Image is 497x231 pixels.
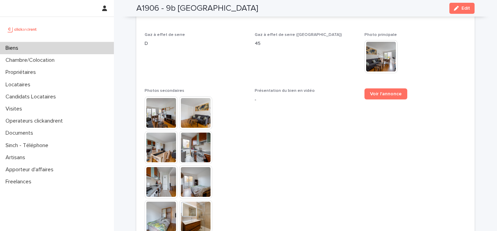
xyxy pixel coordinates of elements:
span: Photos secondaires [145,89,184,93]
p: Visites [3,106,28,112]
a: Voir l'annonce [364,88,407,99]
p: Candidats Locataires [3,94,61,100]
p: D [145,40,246,47]
img: UCB0brd3T0yccxBKYDjQ [6,22,39,36]
p: - [255,96,357,104]
span: Gaz à effet de serre ([GEOGRAPHIC_DATA]) [255,33,342,37]
p: Sinch - Téléphone [3,142,54,149]
p: Freelances [3,179,37,185]
span: Gaz à effet de serre [145,33,185,37]
p: Artisans [3,154,31,161]
p: Apporteur d'affaires [3,166,59,173]
p: Operateurs clickandrent [3,118,68,124]
p: Propriétaires [3,69,41,76]
span: Edit [461,6,470,11]
span: Présentation du bien en vidéo [255,89,315,93]
span: Photo principale [364,33,397,37]
button: Edit [449,3,475,14]
p: Biens [3,45,24,51]
h2: A1906 - 9b [GEOGRAPHIC_DATA] [136,3,258,13]
span: Voir l'annonce [370,92,402,96]
p: 45 [255,40,357,47]
p: Documents [3,130,39,136]
p: Chambre/Colocation [3,57,60,64]
p: Locataires [3,81,36,88]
